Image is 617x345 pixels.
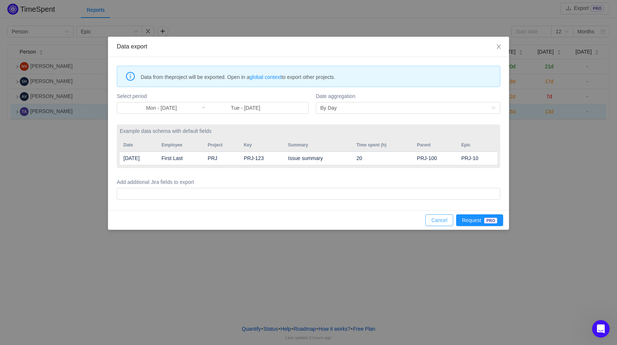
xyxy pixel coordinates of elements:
span: Data from the project will be exported. Open in a to export other projects. [141,73,494,81]
input: Start date [121,104,202,112]
th: Parent [413,139,458,152]
a: global context [250,74,281,80]
button: RequestPRO [456,214,503,226]
th: Date [120,139,158,152]
button: Close [488,37,509,57]
th: Key [240,139,285,152]
label: Select period [117,92,308,100]
th: Time spent (h) [353,139,413,152]
th: Epic [458,139,497,152]
td: 20 [353,152,413,165]
td: PRJ-123 [240,152,285,165]
td: First Last [158,152,204,165]
i: icon: down [491,106,496,111]
th: Summary [284,139,353,152]
button: Cancel [425,214,453,226]
td: PRJ-10 [458,152,497,165]
th: Project [204,139,240,152]
label: Example data schema with default fields [120,127,497,135]
div: Data export [117,43,500,51]
td: [DATE] [120,152,158,165]
div: By Day [320,102,337,113]
i: icon: close [496,44,502,50]
input: End date [205,104,286,112]
td: PRJ [204,152,240,165]
td: Issue summary [284,152,353,165]
i: icon: info-circle [126,72,135,81]
td: PRJ-100 [413,152,458,165]
label: Add additional Jira fields to export [117,178,500,186]
th: Employee [158,139,204,152]
iframe: Intercom live chat [592,320,610,338]
label: Date aggregation [316,92,500,100]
